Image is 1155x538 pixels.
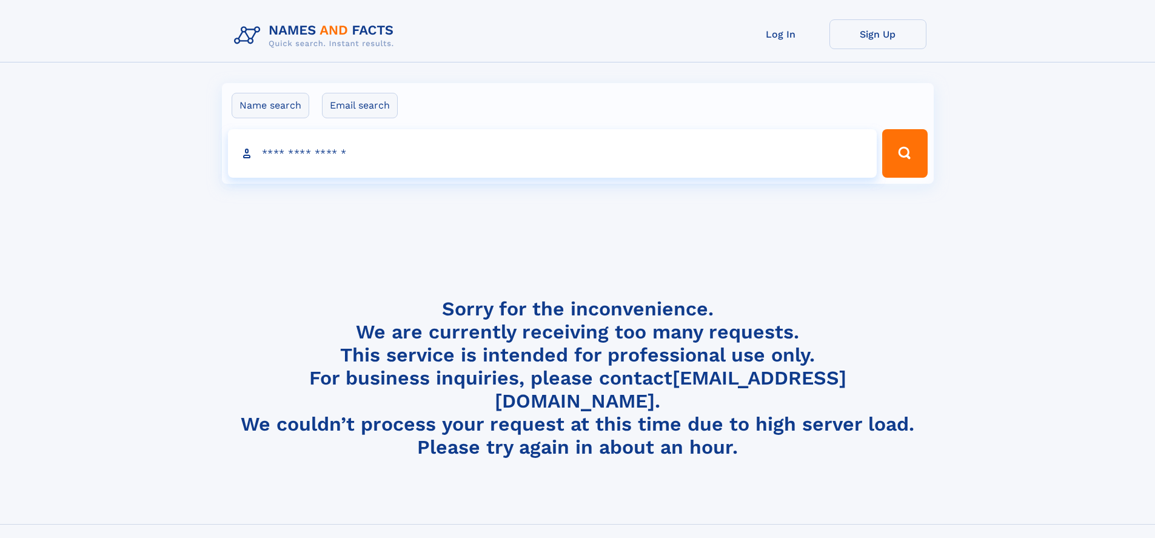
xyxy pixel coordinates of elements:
[228,129,877,178] input: search input
[232,93,309,118] label: Name search
[229,19,404,52] img: Logo Names and Facts
[829,19,926,49] a: Sign Up
[229,297,926,459] h4: Sorry for the inconvenience. We are currently receiving too many requests. This service is intend...
[732,19,829,49] a: Log In
[322,93,398,118] label: Email search
[882,129,927,178] button: Search Button
[495,366,846,412] a: [EMAIL_ADDRESS][DOMAIN_NAME]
